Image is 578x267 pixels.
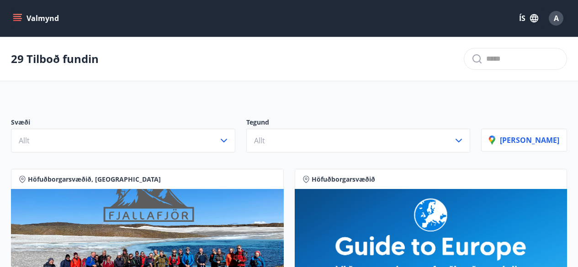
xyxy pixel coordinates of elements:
[545,7,567,29] button: A
[312,175,375,184] span: Höfuðborgarsvæðið
[514,10,543,26] button: ÍS
[246,129,471,152] button: Allt
[11,10,63,26] button: menu
[11,129,235,152] button: Allt
[11,51,99,67] p: 29 Tilboð fundin
[19,136,30,146] span: Allt
[28,175,161,184] span: Höfuðborgarsvæðið, [GEOGRAPHIC_DATA]
[554,13,559,23] span: A
[489,135,559,145] p: [PERSON_NAME]
[481,129,567,152] button: [PERSON_NAME]
[254,136,265,146] span: Allt
[11,118,235,129] p: Svæði
[246,118,471,129] p: Tegund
